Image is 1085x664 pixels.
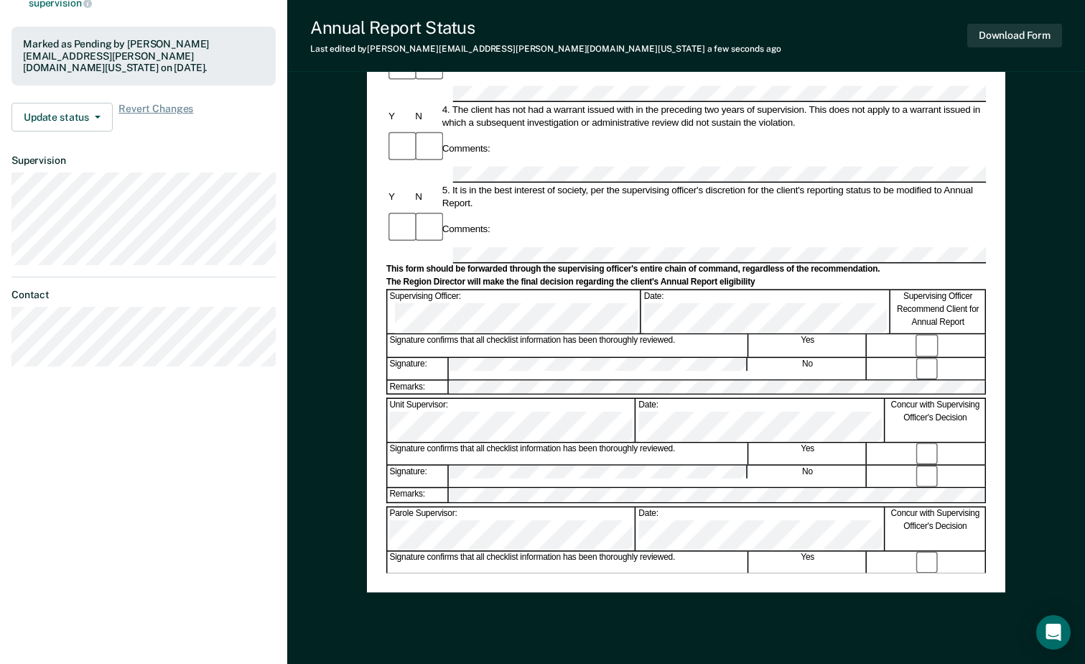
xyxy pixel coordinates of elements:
div: Unit Supervisor: [388,399,635,442]
div: Last edited by [PERSON_NAME][EMAIL_ADDRESS][PERSON_NAME][DOMAIN_NAME][US_STATE] [310,44,781,54]
div: Signature: [388,466,449,487]
div: Comments: [440,142,493,155]
div: Yes [749,443,867,465]
div: Marked as Pending by [PERSON_NAME][EMAIL_ADDRESS][PERSON_NAME][DOMAIN_NAME][US_STATE] on [DATE]. [23,38,264,74]
div: No [749,358,867,379]
div: Date: [636,507,884,550]
button: Update status [11,103,113,132]
div: Annual Report Status [310,17,781,38]
div: Supervising Officer Recommend Client for Annual Report [891,290,986,333]
div: Date: [642,290,890,333]
div: Remarks: [388,380,450,393]
div: Signature confirms that all checklist information has been thoroughly reviewed. [388,443,748,465]
div: This form should be forwarded through the supervising officer's entire chain of command, regardle... [386,265,986,277]
div: Comments: [440,223,493,236]
div: Signature confirms that all checklist information has been thoroughly reviewed. [388,335,748,356]
div: 5. It is in the best interest of society, per the supervising officer's discretion for the client... [440,184,986,210]
div: Signature confirms that all checklist information has been thoroughly reviewed. [388,551,748,573]
div: Y [386,190,413,203]
dt: Supervision [11,155,276,167]
div: Yes [749,335,867,356]
div: 4. The client has not had a warrant issued with in the preceding two years of supervision. This d... [440,103,986,129]
div: N [413,190,439,203]
div: Yes [749,551,867,573]
div: N [413,110,439,123]
div: Y [386,110,413,123]
div: Signature: [388,358,449,379]
span: Revert Changes [118,103,193,132]
dt: Contact [11,289,276,301]
div: No [749,466,867,487]
div: Parole Supervisor: [388,507,635,550]
div: Concur with Supervising Officer's Decision [885,507,986,550]
span: a few seconds ago [707,44,781,54]
div: Supervising Officer: [388,290,641,333]
button: Download Form [967,24,1062,47]
div: Date: [636,399,884,442]
div: The Region Director will make the final decision regarding the client's Annual Report eligibility [386,277,986,289]
div: Open Intercom Messenger [1036,615,1071,650]
div: Remarks: [388,489,450,502]
div: Concur with Supervising Officer's Decision [885,399,986,442]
